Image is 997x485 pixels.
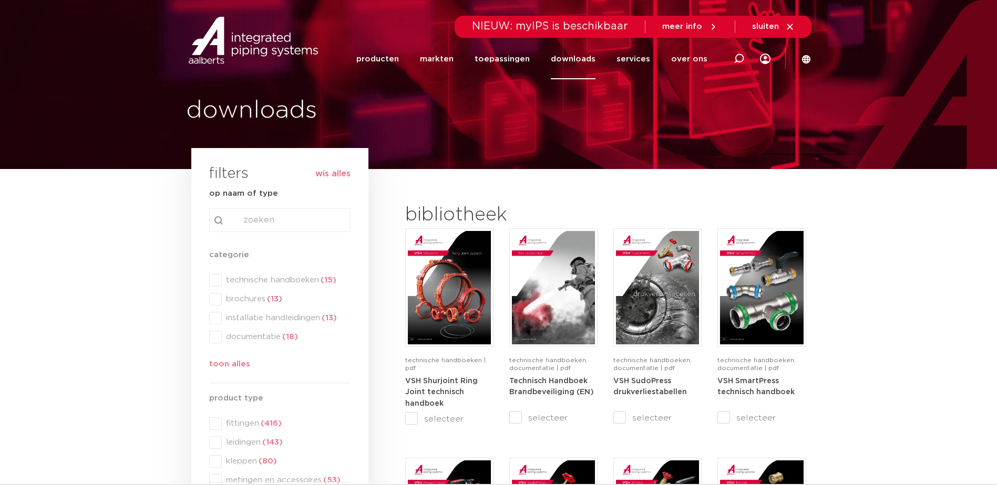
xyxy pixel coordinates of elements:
[420,39,454,79] a: markten
[405,377,478,407] strong: VSH Shurjoint Ring Joint technisch handboek
[760,47,770,70] div: my IPS
[551,39,595,79] a: downloads
[509,377,594,396] strong: Technisch Handboek Brandbeveiliging (EN)
[509,357,588,371] span: technische handboeken, documentatie | pdf
[405,413,494,425] label: selecteer
[209,162,249,187] h3: filters
[662,22,718,31] a: meer info
[616,39,650,79] a: services
[405,203,592,228] h2: bibliotheek
[356,39,707,79] nav: Menu
[512,231,595,344] img: FireProtection_A4TM_5007915_2025_2.0_EN-pdf.jpg
[209,189,278,197] strong: op naam of type
[405,377,478,407] a: VSH Shurjoint Ring Joint technisch handboek
[613,377,687,396] a: VSH SudoPress drukverliestabellen
[472,21,628,31] span: NIEUW: myIPS is beschikbaar
[717,377,795,396] a: VSH SmartPress technisch handboek
[186,94,494,128] h1: downloads
[671,39,707,79] a: over ons
[717,412,806,424] label: selecteer
[717,357,796,371] span: technische handboeken, documentatie | pdf
[613,377,687,396] strong: VSH SudoPress drukverliestabellen
[662,23,702,30] span: meer info
[356,39,399,79] a: producten
[720,231,803,344] img: VSH-SmartPress_A4TM_5009301_2023_2.0-EN-pdf.jpg
[717,377,795,396] strong: VSH SmartPress technisch handboek
[752,22,795,31] a: sluiten
[509,412,598,424] label: selecteer
[752,23,779,30] span: sluiten
[408,231,491,344] img: VSH-Shurjoint-RJ_A4TM_5011380_2025_1.1_EN-pdf.jpg
[475,39,530,79] a: toepassingen
[613,412,702,424] label: selecteer
[509,377,594,396] a: Technisch Handboek Brandbeveiliging (EN)
[405,357,486,371] span: technische handboeken | pdf
[616,231,699,344] img: VSH-SudoPress_A4PLT_5007706_2024-2.0_NL-pdf.jpg
[613,357,692,371] span: technische handboeken, documentatie | pdf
